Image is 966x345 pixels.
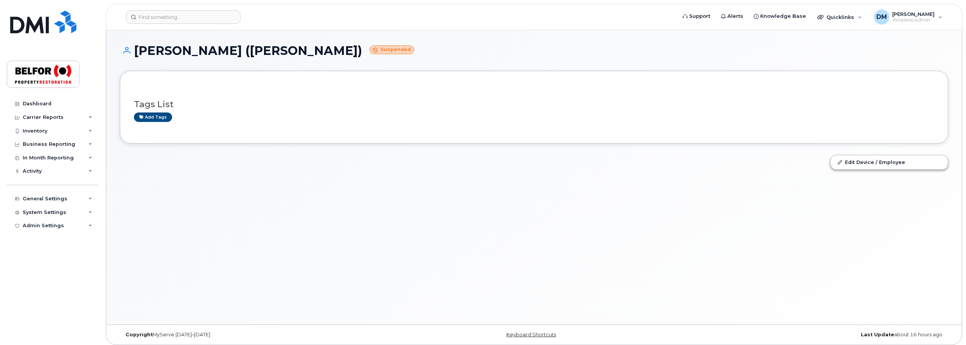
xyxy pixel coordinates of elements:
[134,112,172,122] a: Add tags
[370,45,414,54] small: Suspended
[672,332,948,338] div: about 16 hours ago
[506,332,556,337] a: Keyboard Shortcuts
[126,332,153,337] strong: Copyright
[120,44,948,57] h1: [PERSON_NAME] ([PERSON_NAME])
[120,332,396,338] div: MyServe [DATE]–[DATE]
[831,155,948,169] a: Edit Device / Employee
[861,332,894,337] strong: Last Update
[134,100,934,109] h3: Tags List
